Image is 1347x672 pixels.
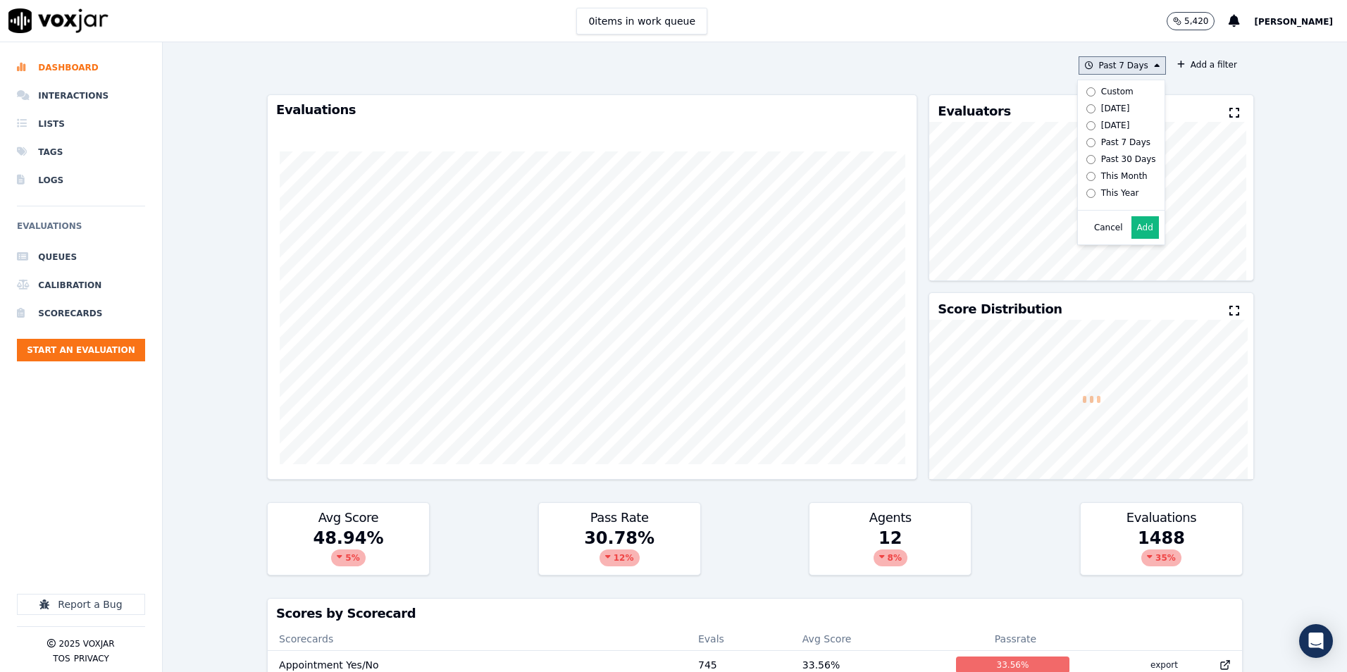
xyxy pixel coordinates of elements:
[539,527,700,575] div: 30.78 %
[1254,13,1347,30] button: [PERSON_NAME]
[1101,170,1148,182] div: This Month
[600,549,640,566] div: 12 %
[1101,86,1134,97] div: Custom
[1141,549,1181,566] div: 35 %
[17,271,145,299] a: Calibration
[1184,15,1208,27] p: 5,420
[17,54,145,82] a: Dashboard
[276,607,1234,620] h3: Scores by Scorecard
[8,8,108,33] img: voxjar logo
[1079,56,1166,75] button: Past 7 Days Custom [DATE] [DATE] Past 7 Days Past 30 Days This Month This Year Cancel Add
[874,549,907,566] div: 8 %
[17,82,145,110] a: Interactions
[1254,17,1333,27] span: [PERSON_NAME]
[331,549,365,566] div: 5 %
[1081,527,1242,575] div: 1488
[74,653,109,664] button: Privacy
[1086,155,1095,164] input: Past 30 Days
[1131,216,1159,239] button: Add
[1167,12,1215,30] button: 5,420
[17,594,145,615] button: Report a Bug
[1101,154,1156,165] div: Past 30 Days
[1101,103,1130,114] div: [DATE]
[1101,187,1139,199] div: This Year
[1101,137,1150,148] div: Past 7 Days
[1089,511,1234,524] h3: Evaluations
[53,653,70,664] button: TOS
[1094,222,1123,233] button: Cancel
[17,339,145,361] button: Start an Evaluation
[17,138,145,166] a: Tags
[268,628,687,651] th: Scorecards
[687,628,791,651] th: Evals
[938,105,1010,118] h3: Evaluators
[17,243,145,271] a: Queues
[791,628,945,651] th: Avg Score
[276,511,421,524] h3: Avg Score
[17,166,145,194] a: Logs
[17,110,145,138] a: Lists
[17,218,145,243] h6: Evaluations
[1299,624,1333,658] div: Open Intercom Messenger
[818,511,962,524] h3: Agents
[945,628,1086,651] th: Passrate
[1101,120,1130,131] div: [DATE]
[938,303,1062,316] h3: Score Distribution
[268,527,429,575] div: 48.94 %
[58,638,114,649] p: 2025 Voxjar
[276,104,908,116] h3: Evaluations
[1086,138,1095,147] input: Past 7 Days
[809,527,971,575] div: 12
[1086,87,1095,97] input: Custom
[547,511,692,524] h3: Pass Rate
[17,299,145,328] a: Scorecards
[1167,12,1229,30] button: 5,420
[1172,56,1243,73] button: Add a filter
[1086,172,1095,181] input: This Month
[1086,104,1095,113] input: [DATE]
[576,8,707,35] button: 0items in work queue
[1086,121,1095,130] input: [DATE]
[1086,189,1095,198] input: This Year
